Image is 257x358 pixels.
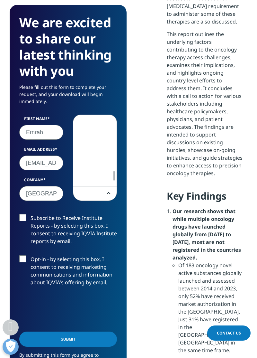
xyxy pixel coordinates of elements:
h3: We are excited to share our latest thinking with you [19,14,117,79]
label: Company [19,177,63,186]
label: First Name [19,116,63,125]
a: Contact Us [207,325,251,341]
label: Email Address [19,146,63,155]
label: Subscribe to Receive Institute Reports - by selecting this box, I consent to receiving IQVIA Inst... [19,214,117,249]
p: This report outlines the underlying factors contributing to the oncology therapy access challenge... [167,30,243,182]
label: Opt-in - by selecting this box, I consent to receiving marketing communications and information a... [19,255,117,290]
strong: Our research shows that while multiple oncology drugs have launched globally from [DATE] to [DATE... [173,208,241,261]
input: Submit [19,332,117,347]
button: Açık Tercihler [3,339,19,355]
h4: Key Findings [167,190,243,207]
span: Contact Us [217,330,241,336]
iframe: reCAPTCHA [19,297,117,322]
p: Please fill out this form to complete your request, and your download will begin immediately. [19,84,117,110]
